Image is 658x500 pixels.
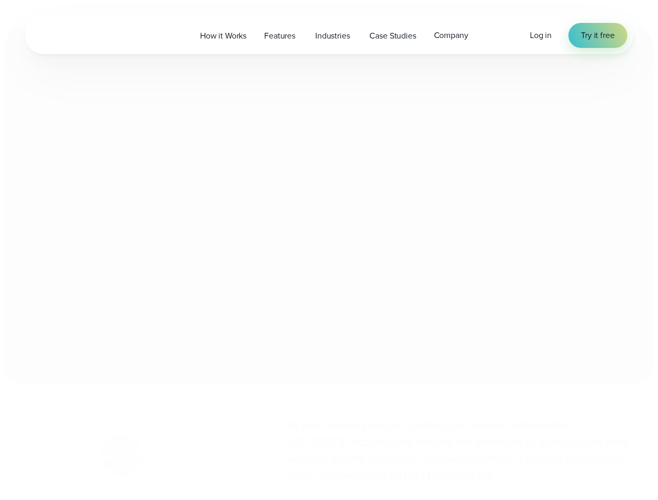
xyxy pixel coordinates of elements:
span: Case Studies [369,30,416,42]
span: How it Works [200,30,246,42]
span: Features [264,30,295,42]
span: Company [434,29,468,42]
span: Industries [315,30,350,42]
span: Log in [530,29,552,41]
span: Try it free [581,29,614,42]
a: Try it free [568,23,627,48]
a: How it Works [191,25,255,46]
a: Case Studies [361,25,425,46]
a: Log in [530,29,552,42]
